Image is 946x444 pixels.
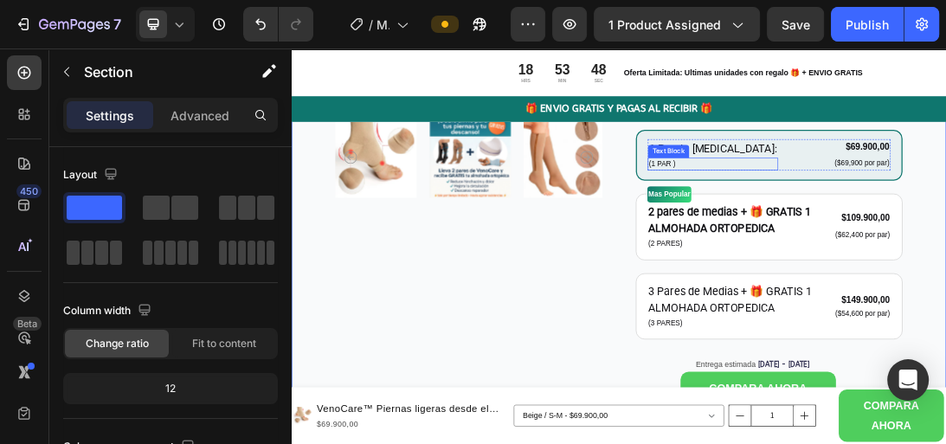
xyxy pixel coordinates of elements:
button: Carousel Back Arrow [83,163,104,183]
p: 7 [113,14,121,35]
span: Change ratio [86,336,149,351]
p: 1 Par de [MEDICAL_DATA]: [567,146,770,172]
div: Publish [846,16,889,34]
p: Settings [86,106,134,125]
p: (2 PARES) [566,302,846,319]
iframe: Design area [292,48,946,444]
p: 2 pares de medias + 🎁 GRATIS 1 ALMOHADA ORTOPEDICA [566,247,846,299]
div: Beta [13,317,42,331]
p: Advanced [171,106,229,125]
button: Save [767,7,824,42]
div: 450 [16,184,42,198]
span: Save [782,17,810,32]
span: 1 product assigned [608,16,721,34]
div: Layout [63,164,121,187]
div: Column width [63,299,155,323]
p: 3 Pares de Medias + 🎁 GRATIS 1 ALMOHADA ORTOPEDICA [566,373,846,425]
p: (1 PAR ) [567,176,770,193]
span: Fit to content [192,336,256,351]
button: 1 product assigned [594,7,760,42]
button: Publish [831,7,904,42]
span: Medias De Compresion Anti Varices Cremallera [376,16,389,34]
button: Carousel Next Arrow [458,163,479,183]
div: 12 [67,376,274,401]
p: Mas Popular [566,221,633,243]
div: Open Intercom Messenger [887,359,929,401]
p: Section [84,61,226,82]
div: Text Block [569,156,627,171]
button: 7 [7,7,129,42]
div: Undo/Redo [243,7,313,42]
span: / [369,16,373,34]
